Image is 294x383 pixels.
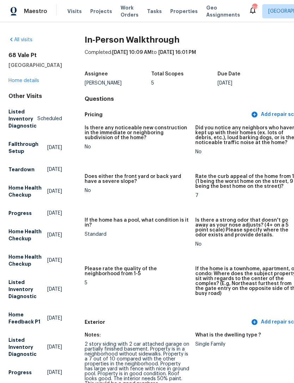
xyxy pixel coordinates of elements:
h5: Due Date [218,72,240,76]
span: [DATE] [47,144,62,151]
div: No [85,144,190,149]
span: Tasks [147,9,162,14]
h5: Does either the front yard or back yard have a severe slope? [85,174,190,184]
a: Listed Inventory Diagnostic[DATE] [8,276,62,303]
div: [DATE] [218,81,284,86]
h5: Assignee [85,72,108,76]
div: [PERSON_NAME] [85,81,151,86]
a: Listed Inventory DiagnosticScheduled [8,105,62,132]
span: [DATE] [47,344,62,351]
a: Home details [8,78,39,83]
h5: Please rate the quality of the neighborhood from 1-5 [85,266,190,276]
h5: Teardown [8,166,35,173]
div: Other Visits [8,93,62,100]
div: 5 [85,280,190,285]
span: [DATE] [47,210,62,217]
div: 5 [151,81,218,86]
h5: If the home has a pool, what condition is it in? [85,218,190,228]
a: Teardown[DATE] [8,163,62,176]
h5: What is the dwelling type ? [195,333,261,338]
span: Projects [90,8,112,15]
span: Scheduled [37,115,62,122]
h5: Fallthrough Setup [8,141,47,155]
a: Home Feedback P1[DATE] [8,308,62,328]
span: [DATE] [47,286,62,293]
h5: Progress [8,210,32,217]
h5: Home Health Checkup [8,184,47,198]
h5: Pricing [85,111,250,118]
h5: Listed Inventory Diagnostic [8,336,47,358]
a: Progress[DATE] [8,366,62,379]
span: [DATE] [47,257,62,264]
a: Listed Inventory Diagnostic[DATE] [8,334,62,360]
span: [DATE] [47,231,62,239]
span: Visits [67,8,82,15]
span: [DATE] [47,315,62,322]
h5: Listed Inventory Diagnostic [8,279,47,300]
a: Home Health Checkup[DATE] [8,225,62,245]
h5: Home Health Checkup [8,253,47,267]
span: Geo Assignments [206,4,240,18]
h5: Exterior [85,319,250,326]
span: [DATE] 16:01 PM [158,50,196,55]
span: [DATE] [47,188,62,195]
a: All visits [8,37,32,42]
a: Home Health Checkup[DATE] [8,251,62,270]
h5: Is there any noticeable new construction in the immediate or neighboring subdivision of the home? [85,125,190,140]
span: [DATE] [47,166,62,173]
a: Home Health Checkup[DATE] [8,181,62,201]
a: Progress[DATE] [8,207,62,220]
h5: Home Health Checkup [8,228,47,242]
h5: Total Scopes [151,72,184,76]
a: Fallthrough Setup[DATE] [8,138,62,157]
span: Work Orders [121,4,139,18]
div: 114 [252,4,257,11]
h5: Notes: [85,333,101,338]
h5: [GEOGRAPHIC_DATA] [8,62,62,69]
h5: Home Feedback P1 [8,311,47,325]
h5: Listed Inventory Diagnostic [8,108,37,129]
div: No [85,188,190,193]
div: Standard [85,232,190,237]
h2: 68 Vale Pt [8,52,62,59]
span: [DATE] [47,369,62,376]
span: [DATE] 10:09 AM [112,50,152,55]
span: Maestro [24,8,47,15]
h5: Progress [8,369,32,376]
span: Properties [170,8,198,15]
